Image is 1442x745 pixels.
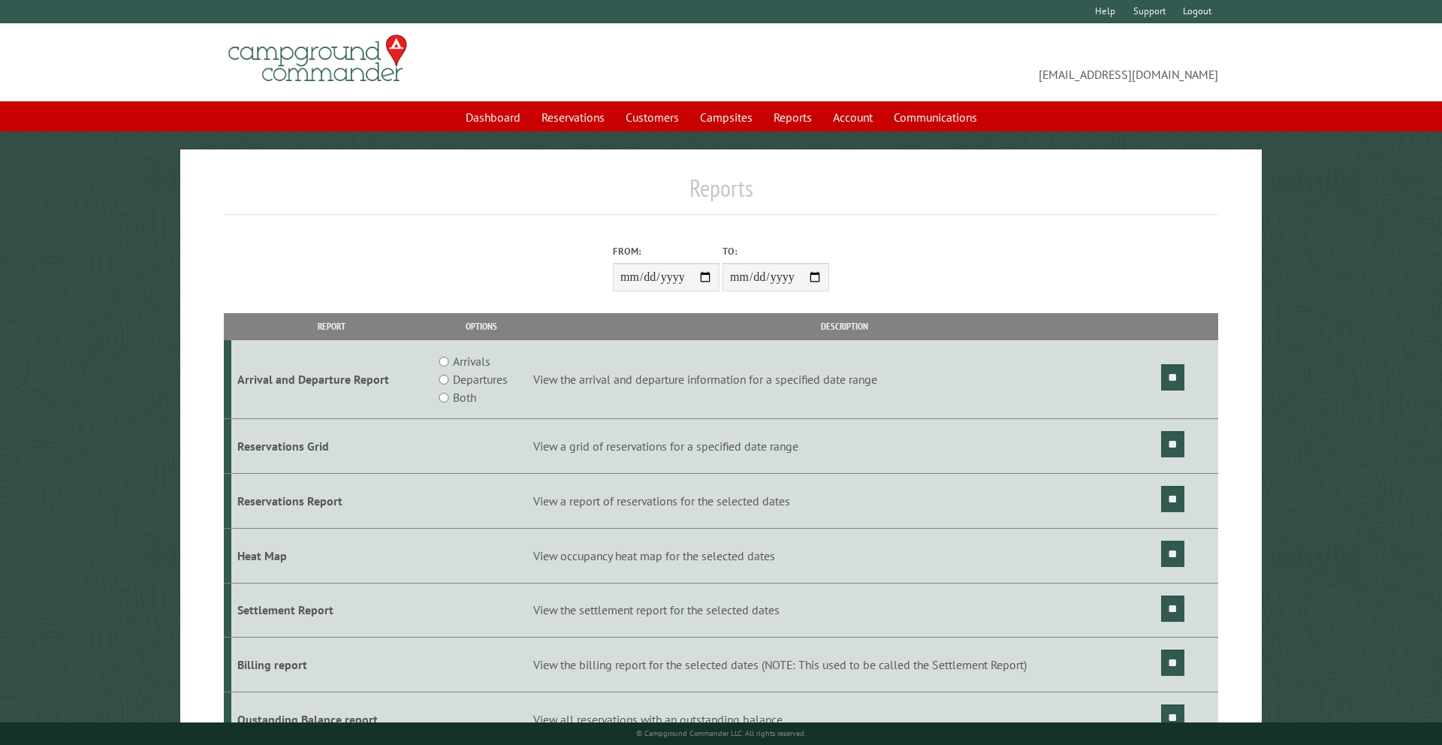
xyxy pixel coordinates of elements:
[532,103,614,131] a: Reservations
[691,103,762,131] a: Campsites
[231,583,433,638] td: Settlement Report
[530,528,1158,583] td: View occupancy heat map for the selected dates
[453,388,476,406] label: Both
[231,638,433,692] td: Billing report
[231,313,433,339] th: Report
[530,340,1158,419] td: View the arrival and departure information for a specified date range
[231,473,433,528] td: Reservations Report
[885,103,986,131] a: Communications
[231,419,433,474] td: Reservations Grid
[453,352,490,370] label: Arrivals
[721,41,1218,83] span: [EMAIL_ADDRESS][DOMAIN_NAME]
[231,528,433,583] td: Heat Map
[530,419,1158,474] td: View a grid of reservations for a specified date range
[824,103,882,131] a: Account
[224,29,412,88] img: Campground Commander
[636,728,806,738] small: © Campground Commander LLC. All rights reserved.
[530,313,1158,339] th: Description
[457,103,529,131] a: Dashboard
[530,473,1158,528] td: View a report of reservations for the selected dates
[231,340,433,419] td: Arrival and Departure Report
[453,370,508,388] label: Departures
[617,103,688,131] a: Customers
[433,313,530,339] th: Options
[224,173,1219,215] h1: Reports
[765,103,821,131] a: Reports
[613,244,719,258] label: From:
[530,583,1158,638] td: View the settlement report for the selected dates
[530,638,1158,692] td: View the billing report for the selected dates (NOTE: This used to be called the Settlement Report)
[723,244,829,258] label: To:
